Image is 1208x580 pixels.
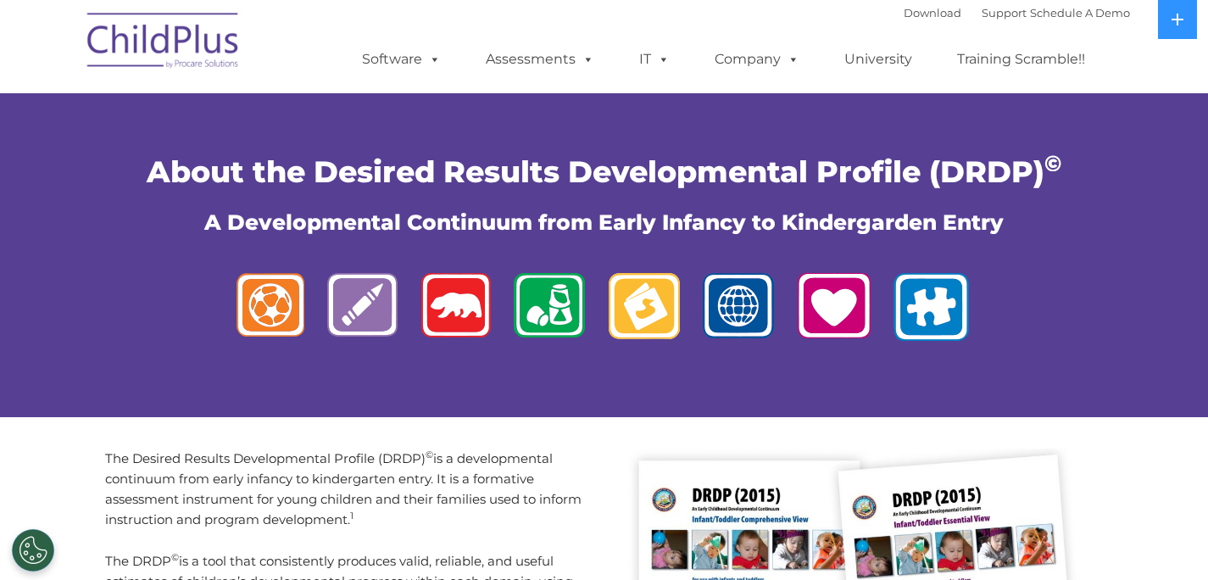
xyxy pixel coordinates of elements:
[904,6,1130,20] font: |
[982,6,1027,20] a: Support
[147,153,1061,190] span: About the Desired Results Developmental Profile (DRDP)
[827,42,929,76] a: University
[79,1,248,86] img: ChildPlus by Procare Solutions
[469,42,611,76] a: Assessments
[12,529,54,572] button: Cookies Settings
[1044,150,1061,177] sup: ©
[105,449,592,530] p: The Desired Results Developmental Profile (DRDP) is a developmental continuum from early infancy ...
[1030,6,1130,20] a: Schedule A Demo
[223,263,986,358] img: logos
[171,551,179,563] sup: ©
[426,449,433,460] sup: ©
[622,42,687,76] a: IT
[204,209,1004,235] span: A Developmental Continuum from Early Infancy to Kindergarden Entry
[904,6,961,20] a: Download
[698,42,816,76] a: Company
[350,510,353,521] sup: 1
[940,42,1102,76] a: Training Scramble!!
[345,42,458,76] a: Software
